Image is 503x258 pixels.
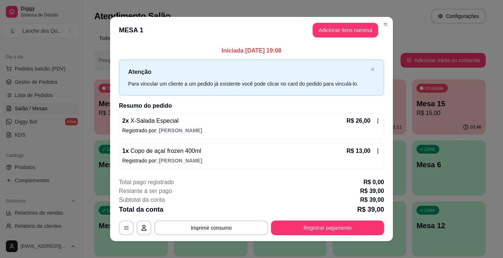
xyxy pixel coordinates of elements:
[128,80,367,88] div: Para vincular um cliente a um pedido já existente você pode clicar no card do pedido para vinculá...
[347,147,370,155] p: R$ 13,00
[370,67,375,72] button: close
[159,158,202,164] span: [PERSON_NAME]
[122,157,381,164] p: Registrado por:
[357,204,384,215] p: R$ 39,00
[271,221,384,235] button: Registrar pagamento
[119,178,174,187] p: Total pago registrado
[122,117,179,125] p: 2 x
[122,147,201,155] p: 1 x
[119,46,384,55] p: Iniciada [DATE] 19:08
[129,118,179,124] span: X-Salada Especial
[119,101,384,110] h2: Resumo do pedido
[363,178,384,187] p: R$ 0,00
[119,187,172,196] p: Restante à ser pago
[360,187,384,196] p: R$ 39,00
[129,148,201,154] span: Copo de açaí frozen 400ml
[128,67,367,76] p: Atenção
[122,127,381,134] p: Registrado por:
[380,18,391,30] button: Close
[313,23,378,37] button: Adicionar itens namesa
[360,196,384,204] p: R$ 39,00
[119,204,163,215] p: Total da conta
[154,221,268,235] button: Imprimir consumo
[119,196,165,204] p: Subtotal da conta
[347,117,370,125] p: R$ 26,00
[110,17,393,43] header: MESA 1
[159,128,202,133] span: [PERSON_NAME]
